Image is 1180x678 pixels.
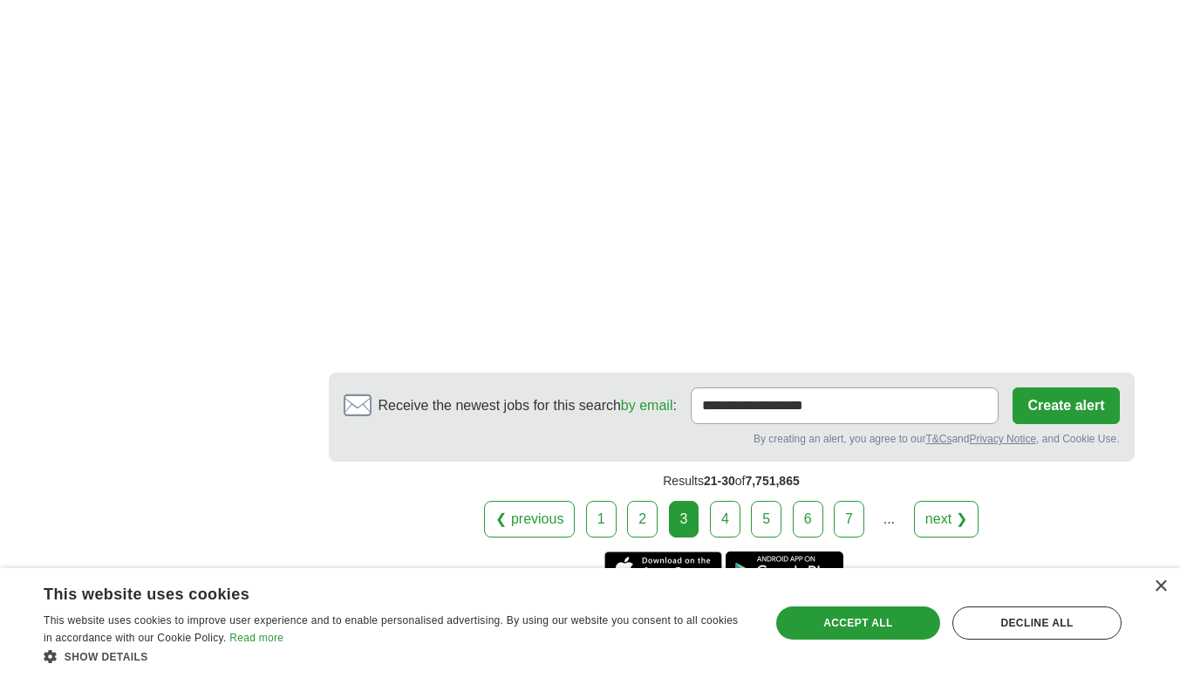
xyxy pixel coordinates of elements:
div: This website uses cookies [44,579,705,605]
div: Close [1154,580,1167,593]
a: next ❯ [914,501,979,538]
a: Privacy Notice [969,433,1036,445]
a: 6 [793,501,823,538]
div: By creating an alert, you agree to our and , and Cookie Use. [344,431,1120,447]
span: 21-30 [704,474,735,488]
button: Create alert [1013,387,1119,424]
a: Read more, opens a new window [229,632,283,644]
a: 1 [586,501,617,538]
div: ... [871,502,906,537]
span: This website uses cookies to improve user experience and to enable personalised advertising. By u... [44,614,738,644]
a: 7 [834,501,864,538]
div: Decline all [952,606,1122,640]
a: 4 [710,501,740,538]
div: 3 [669,501,699,538]
a: Get the Android app [726,551,843,586]
span: 7,751,865 [745,474,799,488]
div: Show details [44,647,748,665]
span: Show details [65,651,148,663]
a: by email [621,398,673,413]
span: Receive the newest jobs for this search : [379,395,677,416]
a: T&Cs [925,433,952,445]
div: Accept all [776,606,940,640]
a: 5 [751,501,781,538]
a: ❮ previous [484,501,575,538]
a: 2 [627,501,658,538]
a: Get the iPhone app [604,551,722,586]
div: Results of [329,462,1135,501]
